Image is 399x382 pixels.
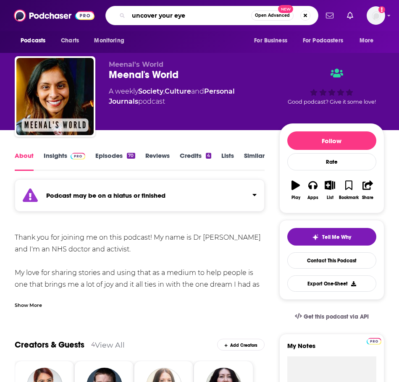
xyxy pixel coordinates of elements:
span: Meenal's World [109,60,163,68]
button: Share [359,175,376,205]
div: Add Creators [217,339,264,351]
span: More [360,35,374,47]
button: Bookmark [339,175,359,205]
div: Rate [287,153,376,170]
a: Contact This Podcast [287,252,376,269]
div: 70 [127,153,135,159]
span: , [163,87,165,95]
img: Podchaser - Follow, Share and Rate Podcasts [14,8,94,24]
svg: Add a profile image [378,6,385,13]
a: Pro website [367,337,381,345]
span: Tell Me Why [322,234,351,241]
img: Meenal's World [16,58,94,135]
button: open menu [248,33,298,49]
button: Apps [304,175,322,205]
a: Show notifications dropdown [344,8,357,23]
div: Apps [307,195,318,200]
a: Get this podcast via API [288,306,375,327]
img: Podchaser Pro [71,153,85,160]
div: 4 [206,153,211,159]
img: tell me why sparkle [312,234,319,241]
input: Search podcasts, credits, & more... [129,9,251,22]
strong: Podcast may be on a hiatus or finished [46,191,165,199]
div: A weekly podcast [109,86,279,107]
a: Episodes70 [95,152,135,171]
a: Charts [55,33,84,49]
span: Podcasts [21,35,45,47]
a: InsightsPodchaser Pro [44,152,85,171]
span: For Podcasters [303,35,343,47]
span: For Business [254,35,287,47]
a: Lists [221,152,234,171]
span: Monitoring [94,35,124,47]
span: Charts [61,35,79,47]
span: Logged in as nicole.koremenos [367,6,385,25]
a: Reviews [145,152,170,171]
div: List [327,195,333,200]
button: Play [287,175,304,205]
a: Show notifications dropdown [323,8,337,23]
button: tell me why sparkleTell Me Why [287,228,376,246]
a: Creators & Guests [15,340,84,350]
div: Bookmark [339,195,359,200]
button: open menu [15,33,56,49]
div: Search podcasts, credits, & more... [105,6,318,25]
span: Open Advanced [255,13,290,18]
a: View All [95,340,125,349]
img: User Profile [367,6,385,25]
span: Good podcast? Give it some love! [288,99,376,105]
span: New [278,5,293,13]
button: Export One-Sheet [287,275,376,292]
a: Society [138,87,163,95]
a: Similar [244,152,265,171]
div: Good podcast? Give it some love! [279,60,384,113]
a: Credits4 [180,152,211,171]
div: Play [291,195,300,200]
button: open menu [354,33,384,49]
section: Click to expand status details [15,184,264,212]
a: Personal Journals [109,87,235,105]
button: Follow [287,131,376,150]
label: My Notes [287,342,376,356]
span: and [191,87,204,95]
button: open menu [297,33,355,49]
button: List [321,175,339,205]
button: open menu [88,33,135,49]
div: Share [362,195,373,200]
img: Podchaser Pro [367,338,381,345]
a: Culture [165,87,191,95]
button: Open AdvancedNew [251,10,294,21]
a: About [15,152,34,171]
button: Show profile menu [367,6,385,25]
div: 4 [91,341,95,348]
span: Get this podcast via API [304,313,369,320]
